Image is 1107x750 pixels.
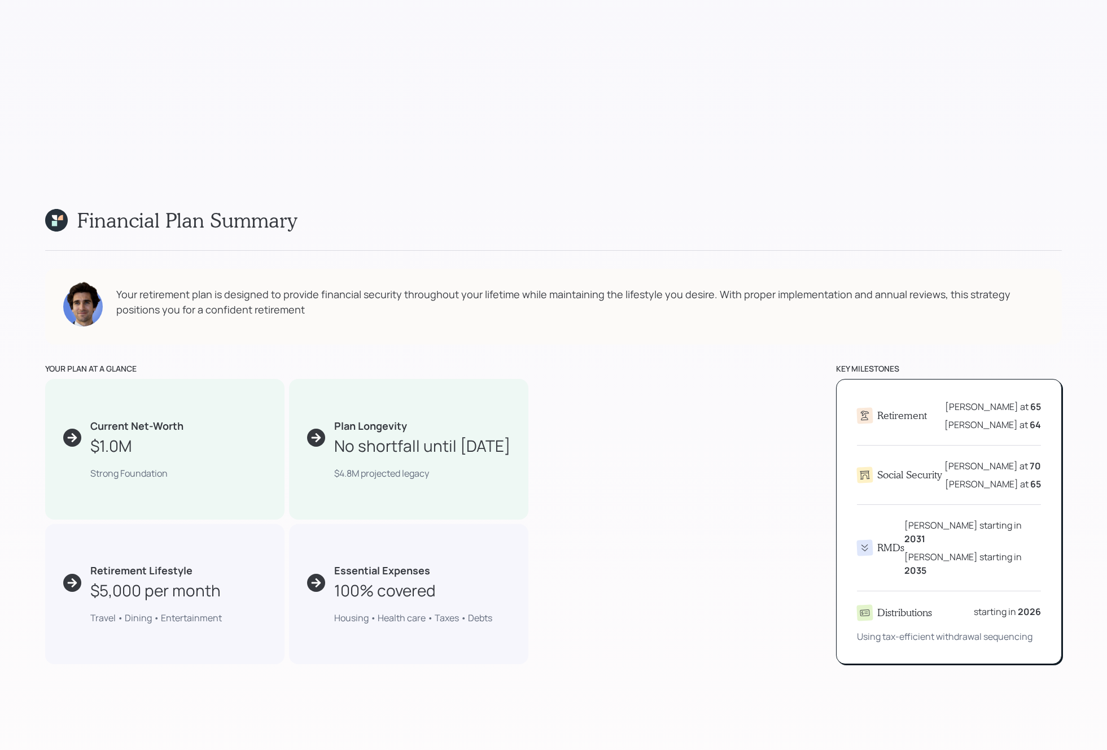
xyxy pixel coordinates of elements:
div: No shortfall until [DATE] [334,434,510,457]
h4: Social Security [877,469,942,481]
b: 70 [1030,460,1041,472]
b: Current Net-Worth [90,419,183,433]
div: Housing • Health care • Taxes • Debts [334,611,510,625]
b: 65 [1030,400,1041,413]
div: [PERSON_NAME] at [945,400,1041,413]
b: Retirement Lifestyle [90,564,192,577]
div: [PERSON_NAME] starting in [904,518,1041,546]
h1: Financial Plan Summary [77,208,297,232]
div: [PERSON_NAME] at [944,459,1041,473]
b: Essential Expenses [334,564,430,577]
div: starting in [974,605,1041,618]
div: Travel • Dining • Entertainment [90,611,266,625]
div: $1.0M [90,434,183,457]
b: 64 [1030,418,1041,431]
div: $5,000 per month [90,578,221,602]
b: 65 [1030,478,1041,490]
div: Using tax-efficient withdrawal sequencing [857,630,1041,643]
div: Your retirement plan is designed to provide financial security throughout your lifetime while mai... [116,287,1044,317]
div: [PERSON_NAME] at [945,477,1041,491]
b: Plan Longevity [334,419,407,433]
h4: Distributions [877,607,932,619]
img: harrison-schaefer-headshot-2.png [63,281,103,326]
div: [PERSON_NAME] at [944,418,1041,431]
div: [PERSON_NAME] starting in [904,550,1041,577]
div: Strong Foundation [90,466,266,480]
b: 2035 [904,564,926,577]
div: key milestones [836,363,1062,374]
div: 100% covered [334,578,436,602]
h4: RMDs [877,542,904,554]
h4: Retirement [877,409,927,422]
b: 2026 [1018,605,1041,618]
div: your plan at a glance [45,363,528,374]
div: $4.8M projected legacy [334,466,510,480]
b: 2031 [904,533,925,545]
